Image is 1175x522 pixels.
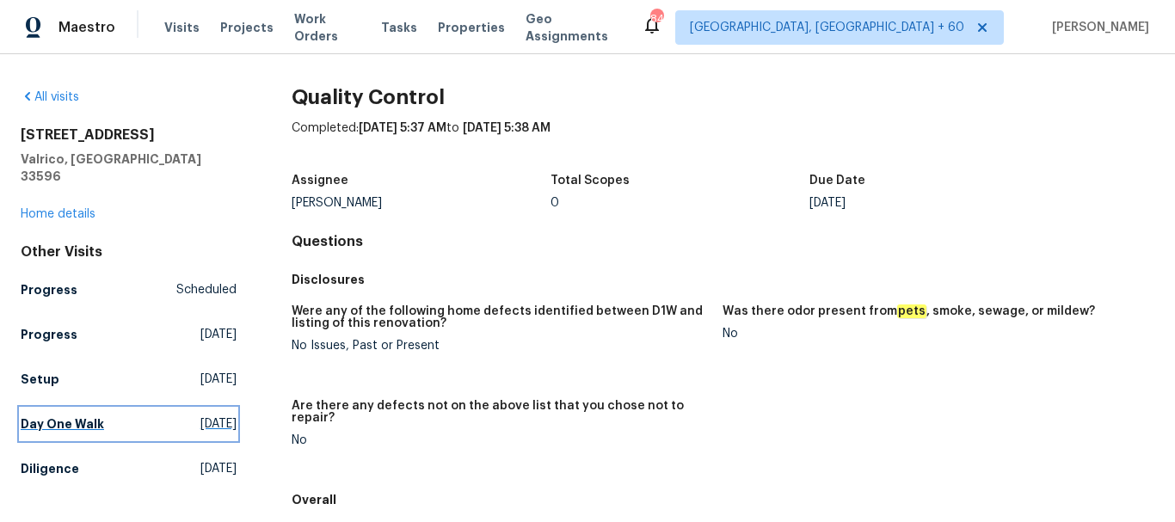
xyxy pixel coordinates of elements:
h5: Day One Walk [21,415,104,433]
span: [GEOGRAPHIC_DATA], [GEOGRAPHIC_DATA] + 60 [690,19,964,36]
div: 845 [650,10,662,28]
h5: Setup [21,371,59,388]
div: 0 [551,197,809,209]
h5: Total Scopes [551,175,630,187]
h2: Quality Control [292,89,1154,106]
em: pets [897,304,926,318]
h5: Progress [21,326,77,343]
span: Geo Assignments [526,10,621,45]
a: ProgressScheduled [21,274,237,305]
span: [DATE] 5:38 AM [463,122,551,134]
div: [DATE] [809,197,1068,209]
h4: Questions [292,233,1154,250]
a: Home details [21,208,95,220]
h5: Progress [21,281,77,298]
span: Projects [220,19,274,36]
h5: Overall [292,491,1154,508]
span: Maestro [58,19,115,36]
span: Work Orders [294,10,360,45]
h5: Assignee [292,175,348,187]
h5: Are there any defects not on the above list that you chose not to repair? [292,400,710,424]
a: Day One Walk[DATE] [21,408,237,439]
a: Progress[DATE] [21,319,237,350]
span: [DATE] [200,326,237,343]
span: Visits [164,19,200,36]
div: No Issues, Past or Present [292,340,710,352]
span: [DATE] [200,415,237,433]
div: Other Visits [21,243,237,261]
h5: Were any of the following home defects identified between D1W and listing of this renovation? [292,305,710,329]
span: [PERSON_NAME] [1045,19,1149,36]
h5: Due Date [809,175,865,187]
span: [DATE] [200,460,237,477]
span: [DATE] 5:37 AM [359,122,446,134]
div: No [723,328,1141,340]
a: All visits [21,91,79,103]
div: [PERSON_NAME] [292,197,551,209]
div: Completed: to [292,120,1154,164]
a: Setup[DATE] [21,364,237,395]
h5: Diligence [21,460,79,477]
span: Tasks [381,21,417,34]
h2: [STREET_ADDRESS] [21,126,237,144]
span: [DATE] [200,371,237,388]
h5: Was there odor present from , smoke, sewage, or mildew? [723,305,1095,317]
span: Scheduled [176,281,237,298]
h5: Valrico, [GEOGRAPHIC_DATA] 33596 [21,150,237,185]
span: Properties [438,19,505,36]
div: No [292,434,710,446]
a: Diligence[DATE] [21,453,237,484]
h5: Disclosures [292,271,1154,288]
